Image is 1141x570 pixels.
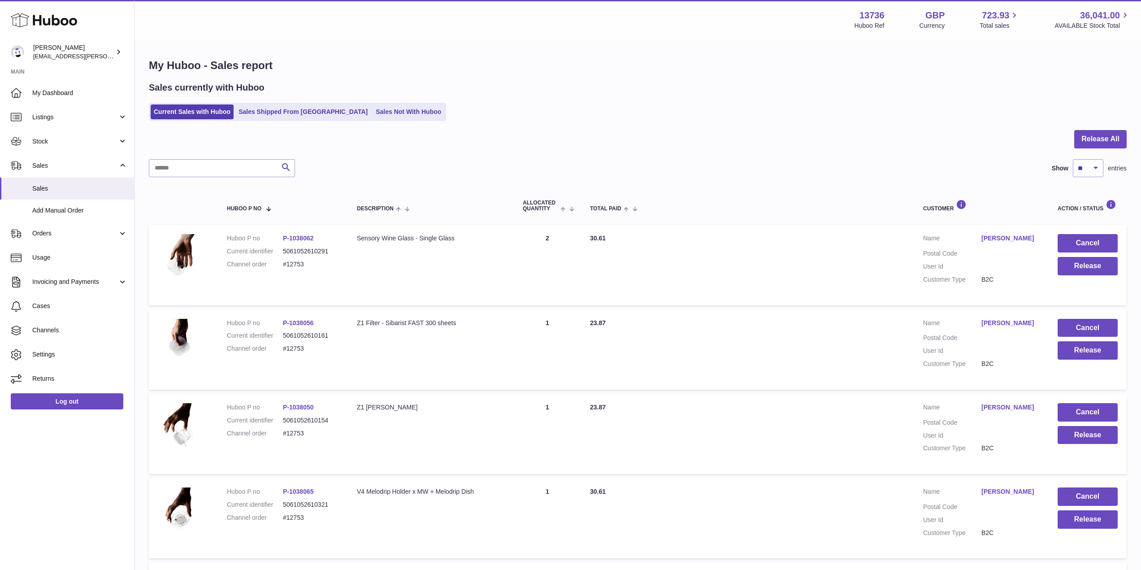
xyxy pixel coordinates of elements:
button: Cancel [1058,234,1118,252]
img: 137361742779944.png [158,234,203,294]
span: Description [357,206,394,212]
dd: #12753 [283,260,339,269]
span: 30.61 [590,235,606,242]
span: Channels [32,326,127,335]
dt: Customer Type [923,529,981,537]
img: 137361742779216.jpeg [158,319,203,379]
a: P-1038050 [283,404,314,411]
dt: User Id [923,262,981,271]
button: Release All [1074,130,1127,148]
dt: Customer Type [923,360,981,368]
div: Huboo Ref [855,22,885,30]
a: Sales Not With Huboo [373,104,444,119]
td: 1 [514,479,581,558]
span: Sales [32,161,118,170]
span: Settings [32,350,127,359]
dt: Customer Type [923,444,981,453]
a: [PERSON_NAME] [981,487,1040,496]
div: [PERSON_NAME] [33,44,114,61]
div: Action / Status [1058,200,1118,212]
span: Sales [32,184,127,193]
div: Customer [923,200,1040,212]
span: [EMAIL_ADDRESS][PERSON_NAME][DOMAIN_NAME] [33,52,180,60]
div: Z1 [PERSON_NAME] [357,403,505,412]
dd: #12753 [283,513,339,522]
span: 36,041.00 [1080,9,1120,22]
a: P-1038056 [283,319,314,326]
a: [PERSON_NAME] [981,403,1040,412]
dt: Postal Code [923,503,981,511]
a: Sales Shipped From [GEOGRAPHIC_DATA] [235,104,371,119]
img: 137361742778689.png [158,403,203,463]
dt: Channel order [227,513,283,522]
dt: Postal Code [923,334,981,342]
div: Sensory Wine Glass - Single Glass [357,234,505,243]
button: Cancel [1058,487,1118,506]
button: Release [1058,426,1118,444]
img: horia@orea.uk [11,45,24,59]
a: Current Sales with Huboo [151,104,234,119]
dt: User Id [923,347,981,355]
span: My Dashboard [32,89,127,97]
dd: 5061052610154 [283,416,339,425]
dt: Huboo P no [227,403,283,412]
dt: Current identifier [227,247,283,256]
dd: B2C [981,529,1040,537]
img: 137361742780269.png [158,487,203,547]
a: 723.93 Total sales [980,9,1020,30]
span: Orders [32,229,118,238]
td: 1 [514,394,581,474]
span: Total sales [980,22,1020,30]
span: Returns [32,374,127,383]
a: Log out [11,393,123,409]
dt: Postal Code [923,418,981,427]
span: 30.61 [590,488,606,495]
dt: Channel order [227,260,283,269]
dd: B2C [981,360,1040,368]
td: 2 [514,225,581,305]
dt: Huboo P no [227,319,283,327]
span: Listings [32,113,118,122]
button: Cancel [1058,403,1118,422]
h2: Sales currently with Huboo [149,82,265,94]
dt: User Id [923,431,981,440]
span: entries [1108,164,1127,173]
a: 36,041.00 AVAILABLE Stock Total [1054,9,1130,30]
span: Invoicing and Payments [32,278,118,286]
span: ALLOCATED Quantity [523,200,558,212]
button: Release [1058,341,1118,360]
dd: B2C [981,444,1040,453]
dt: Customer Type [923,275,981,284]
a: P-1038062 [283,235,314,242]
span: Stock [32,137,118,146]
dt: Huboo P no [227,487,283,496]
dd: #12753 [283,344,339,353]
div: Z1 Filter - Sibarist FAST 300 sheets [357,319,505,327]
dt: Current identifier [227,500,283,509]
a: [PERSON_NAME] [981,319,1040,327]
dd: 5061052610321 [283,500,339,509]
div: Currency [920,22,945,30]
dt: Current identifier [227,416,283,425]
span: AVAILABLE Stock Total [1054,22,1130,30]
dt: Postal Code [923,249,981,258]
dt: Name [923,487,981,498]
strong: 13736 [859,9,885,22]
dt: Channel order [227,344,283,353]
span: Cases [32,302,127,310]
dt: Channel order [227,429,283,438]
dt: Current identifier [227,331,283,340]
strong: GBP [925,9,945,22]
dd: 5061052610291 [283,247,339,256]
a: P-1038065 [283,488,314,495]
a: [PERSON_NAME] [981,234,1040,243]
span: Add Manual Order [32,206,127,215]
dd: 5061052610161 [283,331,339,340]
span: 723.93 [982,9,1009,22]
button: Release [1058,510,1118,529]
dt: Name [923,403,981,414]
span: Usage [32,253,127,262]
div: V4 Melodrip Holder x MW + Melodrip Dish [357,487,505,496]
span: 23.87 [590,319,606,326]
td: 1 [514,310,581,390]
